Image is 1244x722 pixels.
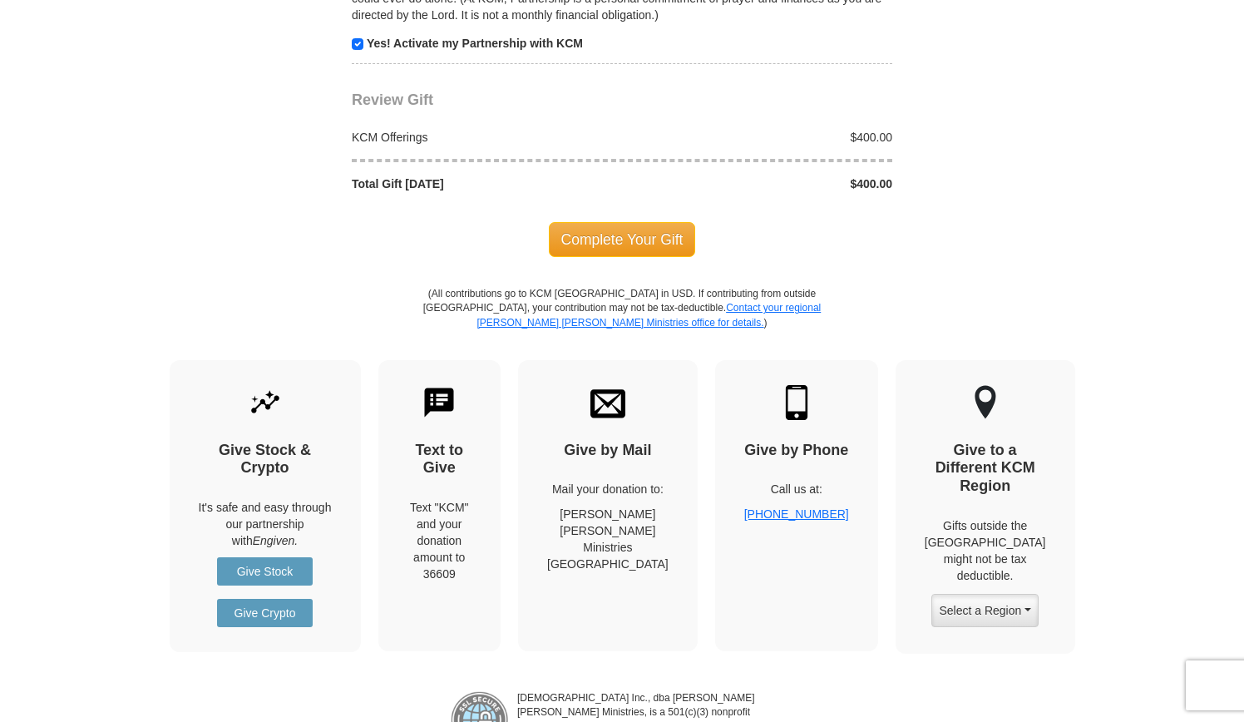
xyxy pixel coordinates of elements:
h4: Give by Phone [744,442,849,460]
span: Review Gift [352,91,433,108]
div: Total Gift [DATE] [343,176,623,192]
img: give-by-stock.svg [248,385,283,420]
span: Complete Your Gift [549,222,696,257]
a: Contact your regional [PERSON_NAME] [PERSON_NAME] Ministries office for details. [476,302,821,328]
p: Mail your donation to: [547,481,669,497]
a: Give Crypto [217,599,313,627]
strong: Yes! Activate my Partnership with KCM [367,37,583,50]
button: Select a Region [931,594,1038,627]
img: text-to-give.svg [422,385,457,420]
div: $400.00 [622,176,901,192]
p: (All contributions go to KCM [GEOGRAPHIC_DATA] in USD. If contributing from outside [GEOGRAPHIC_D... [422,287,822,359]
h4: Give Stock & Crypto [199,442,332,477]
div: KCM Offerings [343,129,623,146]
h4: Give by Mail [547,442,669,460]
p: It's safe and easy through our partnership with [199,499,332,549]
div: Text "KCM" and your donation amount to 36609 [407,499,472,582]
p: Gifts outside the [GEOGRAPHIC_DATA] might not be tax deductible. [925,517,1046,584]
img: other-region [974,385,997,420]
p: Call us at: [744,481,849,497]
h4: Text to Give [407,442,472,477]
div: $400.00 [622,129,901,146]
p: [PERSON_NAME] [PERSON_NAME] Ministries [GEOGRAPHIC_DATA] [547,506,669,572]
img: envelope.svg [590,385,625,420]
a: [PHONE_NUMBER] [744,507,849,521]
img: mobile.svg [779,385,814,420]
i: Engiven. [253,534,298,547]
h4: Give to a Different KCM Region [925,442,1046,496]
a: Give Stock [217,557,313,586]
